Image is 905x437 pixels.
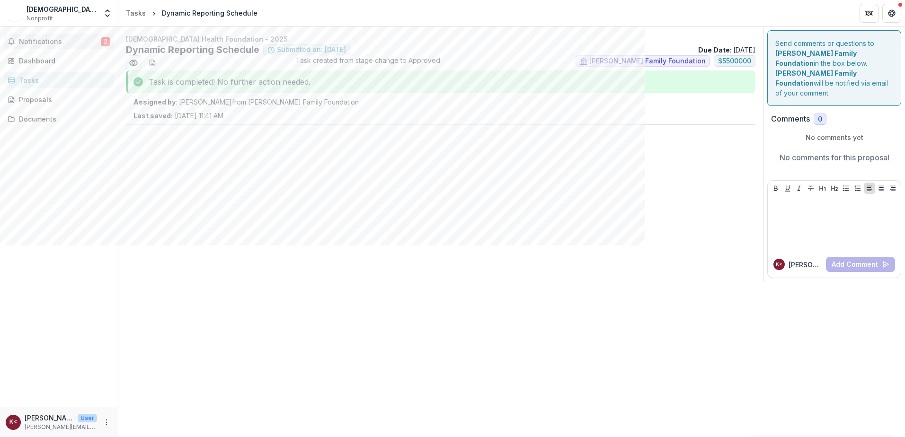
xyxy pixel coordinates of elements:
[887,183,898,194] button: Align Right
[133,111,223,121] p: [DATE] 11:41 AM
[19,56,106,66] div: Dashboard
[4,111,114,127] a: Documents
[25,413,74,423] p: [PERSON_NAME] <[PERSON_NAME][EMAIL_ADDRESS][DOMAIN_NAME]> <[PERSON_NAME][DOMAIN_NAME][EMAIL_ADDRE...
[133,97,748,107] p: : [PERSON_NAME] from [PERSON_NAME] Family Foundation
[840,183,852,194] button: Bullet List
[4,34,114,49] button: Notifications2
[860,4,878,23] button: Partners
[9,419,17,425] div: Kimberly Jones <kimberly.jones2@bmcjax.com> <kimberly.jones2@bmcjax.com>
[27,4,97,14] div: [DEMOGRAPHIC_DATA] Health Foundation
[78,414,97,422] p: User
[101,4,114,23] button: Open entity switcher
[122,6,150,20] a: Tasks
[882,4,901,23] button: Get Help
[19,38,101,46] span: Notifications
[162,8,257,18] div: Dynamic Reporting Schedule
[770,183,781,194] button: Bold
[789,260,822,270] p: [PERSON_NAME]
[829,183,840,194] button: Heading 2
[698,46,730,54] strong: Due Date
[133,98,176,106] strong: Assigned by
[126,34,755,44] p: [DEMOGRAPHIC_DATA] Health Foundation - 2025
[133,112,173,120] strong: Last saved:
[27,14,53,23] span: Nonprofit
[780,152,889,163] p: No comments for this proposal
[122,6,261,20] nav: breadcrumb
[852,183,863,194] button: Ordered List
[8,6,23,21] img: Baptist Health Foundation
[876,183,887,194] button: Align Center
[4,72,114,88] a: Tasks
[864,183,875,194] button: Align Left
[817,183,828,194] button: Heading 1
[126,8,146,18] div: Tasks
[296,55,440,70] span: Task created from stage change to Approved
[101,37,110,46] span: 2
[698,45,755,55] p: : [DATE]
[805,183,816,194] button: Strike
[19,114,106,124] div: Documents
[775,49,857,67] strong: [PERSON_NAME] Family Foundation
[19,75,106,85] div: Tasks
[145,55,160,70] button: download-word-button
[776,262,782,267] div: Kimberly Jones <kimberly.jones2@bmcjax.com> <kimberly.jones2@bmcjax.com>
[771,114,810,123] h2: Comments
[718,57,751,65] span: $ 5500000
[4,53,114,69] a: Dashboard
[771,132,897,142] p: No comments yet
[126,44,259,55] h2: Dynamic Reporting Schedule
[589,57,706,65] span: [PERSON_NAME] Family Foundation
[793,183,805,194] button: Italicize
[767,30,901,106] div: Send comments or questions to in the box below. will be notified via email of your comment.
[818,115,822,123] span: 0
[126,70,755,93] div: Task is completed! No further action needed.
[775,69,857,87] strong: [PERSON_NAME] Family Foundation
[4,92,114,107] a: Proposals
[126,55,141,70] button: Preview 88a94517-834d-401b-9602-f4adfb421337.pdf
[782,183,793,194] button: Underline
[826,257,895,272] button: Add Comment
[277,46,346,54] span: Submitted on: [DATE]
[19,95,106,105] div: Proposals
[101,417,112,428] button: More
[25,423,97,431] p: [PERSON_NAME][EMAIL_ADDRESS][DOMAIN_NAME]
